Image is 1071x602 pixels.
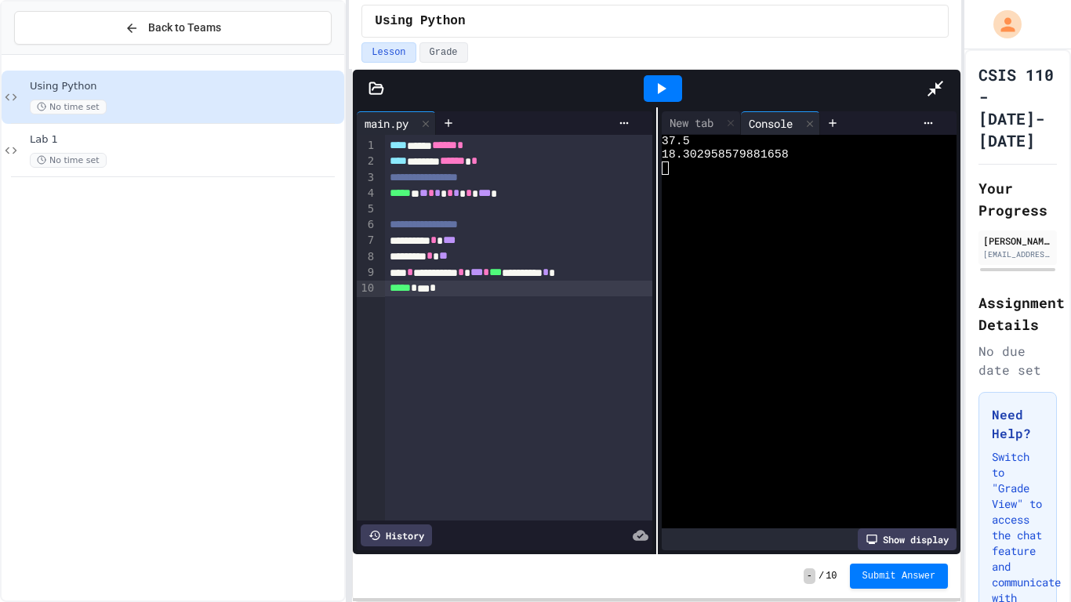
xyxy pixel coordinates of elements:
div: main.py [357,115,416,132]
span: 37.5 [662,135,690,148]
div: History [361,524,432,546]
span: - [804,568,815,584]
div: 6 [357,217,376,233]
div: Console [741,111,820,135]
div: 9 [357,265,376,281]
div: 5 [357,201,376,217]
div: 2 [357,154,376,169]
button: Lesson [361,42,416,63]
span: No time set [30,100,107,114]
h2: Your Progress [978,177,1057,221]
span: Submit Answer [862,570,936,582]
div: New tab [662,114,721,131]
div: Console [741,115,801,132]
span: Lab 1 [30,133,341,147]
span: Back to Teams [148,20,221,36]
span: / [819,570,824,582]
div: New tab [662,111,741,135]
div: Show display [858,528,957,550]
div: 4 [357,186,376,201]
div: 1 [357,138,376,154]
div: 10 [357,281,376,296]
span: Using Python [30,80,341,93]
h1: CSIS 110 - [DATE]-[DATE] [978,63,1057,151]
div: 8 [357,249,376,265]
div: 3 [357,170,376,186]
div: No due date set [978,342,1057,379]
div: My Account [977,6,1026,42]
div: [EMAIL_ADDRESS][DOMAIN_NAME] [983,248,1052,260]
span: 18.302958579881658 [662,148,789,161]
span: Using Python [375,12,465,31]
h3: Need Help? [992,405,1044,443]
div: [PERSON_NAME] [983,234,1052,248]
button: Back to Teams [14,11,332,45]
div: 7 [357,233,376,248]
div: main.py [357,111,436,135]
h2: Assignment Details [978,292,1057,335]
button: Submit Answer [850,564,949,589]
span: No time set [30,153,107,168]
span: 10 [826,570,837,582]
div: To enrich screen reader interactions, please activate Accessibility in Grammarly extension settings [385,135,868,520]
button: Grade [419,42,468,63]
